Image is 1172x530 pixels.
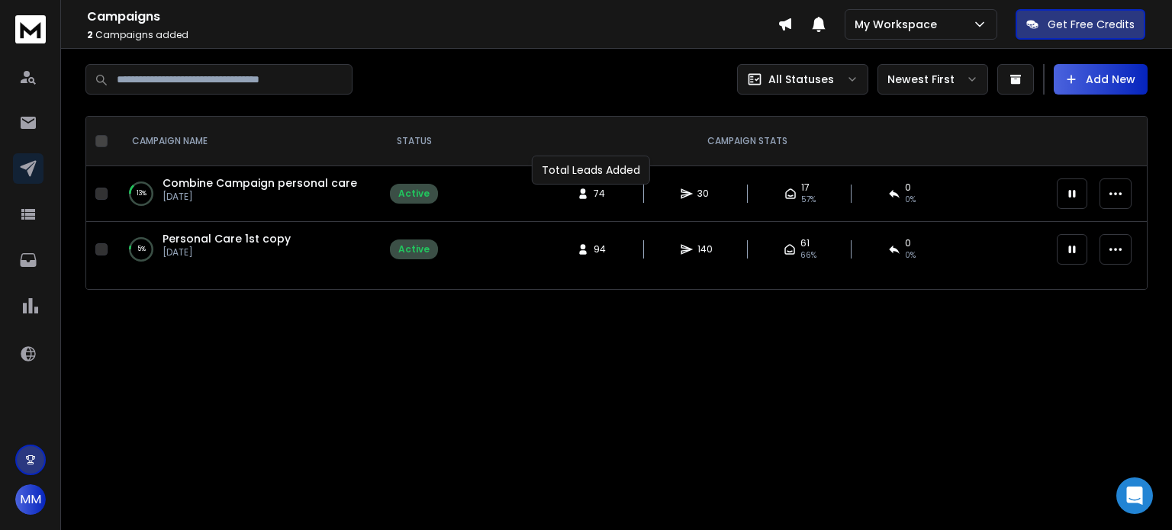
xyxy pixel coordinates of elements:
[87,28,93,41] span: 2
[768,72,834,87] p: All Statuses
[801,181,810,194] span: 17
[905,181,911,194] span: 0
[801,194,816,206] span: 57 %
[398,188,430,200] div: Active
[877,64,988,95] button: Newest First
[381,117,447,166] th: STATUS
[1016,9,1145,40] button: Get Free Credits
[163,246,291,259] p: [DATE]
[87,29,778,41] p: Campaigns added
[855,17,943,32] p: My Workspace
[114,117,381,166] th: CAMPAIGN NAME
[905,194,916,206] span: 0 %
[114,166,381,222] td: 13%Combine Campaign personal care[DATE]
[800,237,810,249] span: 61
[532,156,650,185] div: Total Leads Added
[1116,477,1153,514] div: Open Intercom Messenger
[594,188,609,200] span: 74
[137,242,146,257] p: 5 %
[398,243,430,255] div: Active
[905,249,916,262] span: 0 %
[594,243,609,255] span: 94
[15,484,46,515] button: MM
[87,8,778,26] h1: Campaigns
[163,191,357,203] p: [DATE]
[163,175,357,191] a: Combine Campaign personal care
[1054,64,1148,95] button: Add New
[15,15,46,43] img: logo
[697,188,713,200] span: 30
[137,186,146,201] p: 13 %
[905,237,911,249] span: 0
[447,117,1048,166] th: CAMPAIGN STATS
[114,222,381,278] td: 5%Personal Care 1st copy[DATE]
[697,243,713,255] span: 140
[800,249,816,262] span: 66 %
[1048,17,1135,32] p: Get Free Credits
[163,231,291,246] a: Personal Care 1st copy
